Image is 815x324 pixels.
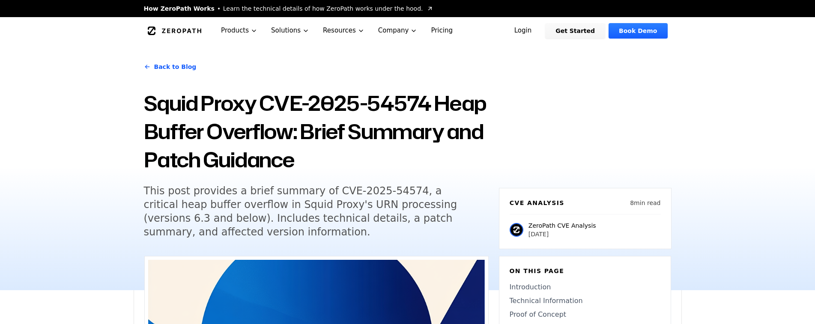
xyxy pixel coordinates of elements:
a: How ZeroPath WorksLearn the technical details of how ZeroPath works under the hood. [144,4,433,13]
a: Proof of Concept [510,309,660,320]
button: Products [214,17,264,44]
p: ZeroPath CVE Analysis [528,221,596,230]
a: Technical Information [510,296,660,306]
a: Login [504,23,542,39]
span: How ZeroPath Works [144,4,215,13]
button: Company [371,17,424,44]
img: ZeroPath CVE Analysis [510,223,523,237]
h1: Squid Proxy CVE-2025-54574 Heap Buffer Overflow: Brief Summary and Patch Guidance [144,89,489,174]
a: Pricing [424,17,460,44]
span: Learn the technical details of how ZeroPath works under the hood. [223,4,423,13]
h6: CVE Analysis [510,199,564,207]
a: Back to Blog [144,55,197,79]
h5: This post provides a brief summary of CVE-2025-54574, a critical heap buffer overflow in Squid Pr... [144,184,473,239]
a: Introduction [510,282,660,292]
button: Resources [316,17,371,44]
a: Book Demo [609,23,667,39]
p: 8 min read [630,199,660,207]
button: Solutions [264,17,316,44]
nav: Global [134,17,682,44]
h6: On this page [510,267,660,275]
p: [DATE] [528,230,596,238]
a: Get Started [545,23,605,39]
